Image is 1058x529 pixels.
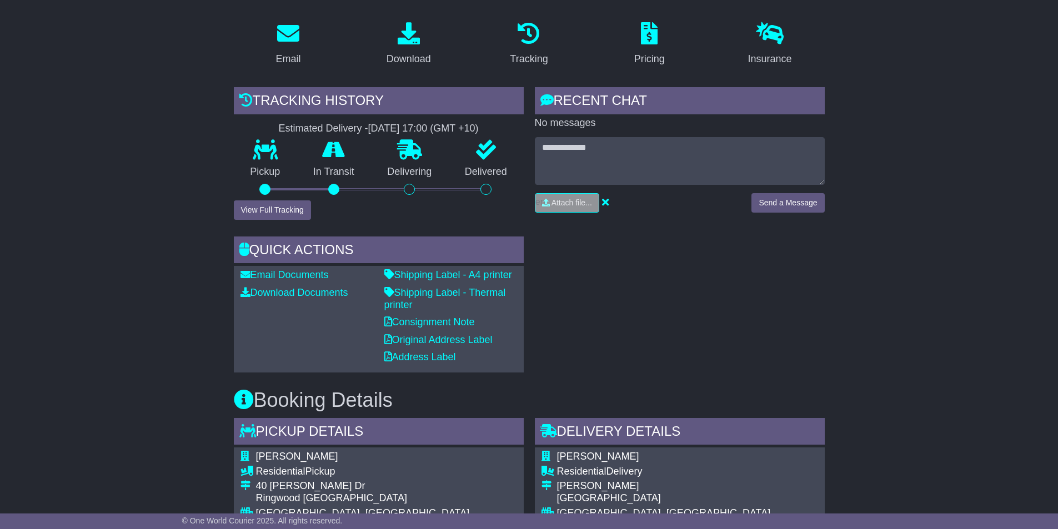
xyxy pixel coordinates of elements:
div: Estimated Delivery - [234,123,524,135]
div: Tracking [510,52,548,67]
p: Delivering [371,166,449,178]
div: [DATE] 17:00 (GMT +10) [368,123,479,135]
p: Pickup [234,166,297,178]
div: 40 [PERSON_NAME] Dr [256,480,517,492]
a: Insurance [741,18,799,70]
div: Delivery Details [535,418,825,448]
div: [PERSON_NAME] [557,480,818,492]
div: Delivery [557,466,818,478]
div: Pricing [634,52,665,67]
div: Pickup [256,466,517,478]
div: [GEOGRAPHIC_DATA] [557,492,818,505]
div: RECENT CHAT [535,87,825,117]
span: Residential [256,466,305,477]
a: Download Documents [240,287,348,298]
a: Shipping Label - Thermal printer [384,287,506,310]
div: Pickup Details [234,418,524,448]
span: © One World Courier 2025. All rights reserved. [182,516,343,525]
button: View Full Tracking [234,200,311,220]
a: Tracking [503,18,555,70]
p: In Transit [297,166,371,178]
span: [PERSON_NAME] [256,451,338,462]
a: Email Documents [240,269,329,280]
a: Address Label [384,351,456,362]
a: Consignment Note [384,316,475,328]
h3: Booking Details [234,389,825,411]
div: Ringwood [GEOGRAPHIC_DATA] [256,492,517,505]
p: No messages [535,117,825,129]
button: Send a Message [751,193,824,213]
div: Email [275,52,300,67]
div: [GEOGRAPHIC_DATA], [GEOGRAPHIC_DATA] [557,507,818,520]
div: Tracking history [234,87,524,117]
span: Residential [557,466,606,477]
div: [GEOGRAPHIC_DATA], [GEOGRAPHIC_DATA] [256,507,517,520]
span: [PERSON_NAME] [557,451,639,462]
a: Shipping Label - A4 printer [384,269,512,280]
a: Download [379,18,438,70]
div: Insurance [748,52,792,67]
a: Original Address Label [384,334,493,345]
p: Delivered [448,166,524,178]
div: Quick Actions [234,236,524,266]
a: Pricing [627,18,672,70]
div: Download [387,52,431,67]
a: Email [268,18,308,70]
